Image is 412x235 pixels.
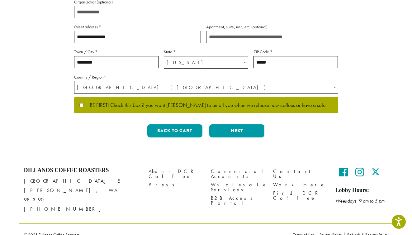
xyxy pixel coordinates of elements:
label: Apartment, suite, unit, etc. [206,23,338,31]
em: Weekdays 9 am to 5 pm [335,198,385,204]
button: Back to cart [147,124,202,137]
h4: Dillanos Coffee Roasters [24,167,139,174]
label: Town / City [74,48,159,56]
a: Wholesale Services [211,181,264,194]
a: B2B Access Portal [211,194,264,208]
span: State [164,56,248,69]
a: Press [149,181,201,189]
span: BE FIRST! Check this box if you want [PERSON_NAME] to email you when we release new coffees or ha... [83,103,327,108]
input: BE FIRST! Check this box if you want [PERSON_NAME] to email you when we release new coffees or ha... [79,103,83,107]
span: (optional) [251,24,268,30]
span: Michigan [164,56,248,69]
label: Street address [74,23,201,31]
span: Country / Region [74,81,338,94]
a: Find DCR Coffee [273,189,326,203]
a: About DCR Coffee [149,167,201,180]
label: State [164,48,248,56]
button: Next [209,124,264,137]
span: United States (US) [74,81,338,94]
label: ZIP Code [253,48,338,56]
a: Commercial Accounts [211,167,264,180]
p: [GEOGRAPHIC_DATA] E [PERSON_NAME], WA 98390 [PHONE_NUMBER] [24,176,139,214]
h5: Lobby Hours: [335,187,388,194]
a: Contact Us [273,167,326,180]
a: Work Here [273,181,326,189]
